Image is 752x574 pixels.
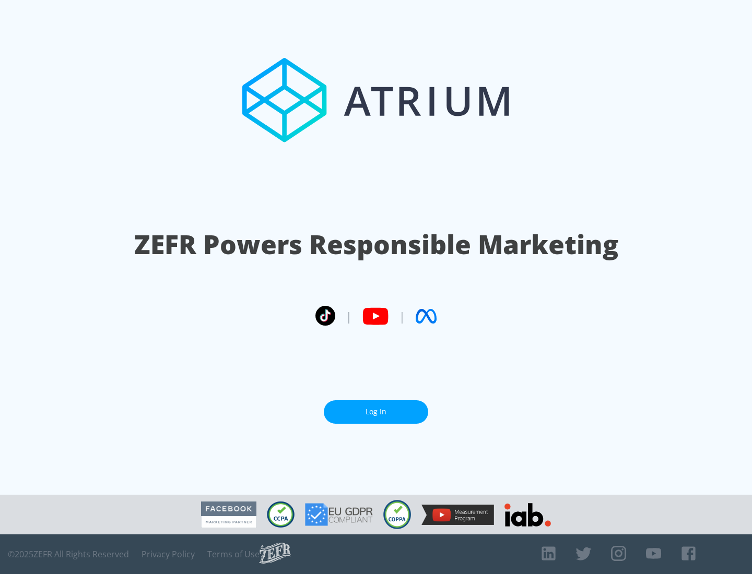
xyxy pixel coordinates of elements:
span: © 2025 ZEFR All Rights Reserved [8,549,129,559]
span: | [346,308,352,324]
img: YouTube Measurement Program [421,505,494,525]
img: IAB [504,503,551,527]
a: Log In [324,400,428,424]
img: GDPR Compliant [305,503,373,526]
h1: ZEFR Powers Responsible Marketing [134,226,618,262]
span: | [399,308,405,324]
img: CCPA Compliant [267,501,295,528]
img: Facebook Marketing Partner [201,501,256,528]
img: COPPA Compliant [383,500,411,529]
a: Terms of Use [207,549,260,559]
a: Privacy Policy [142,549,195,559]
